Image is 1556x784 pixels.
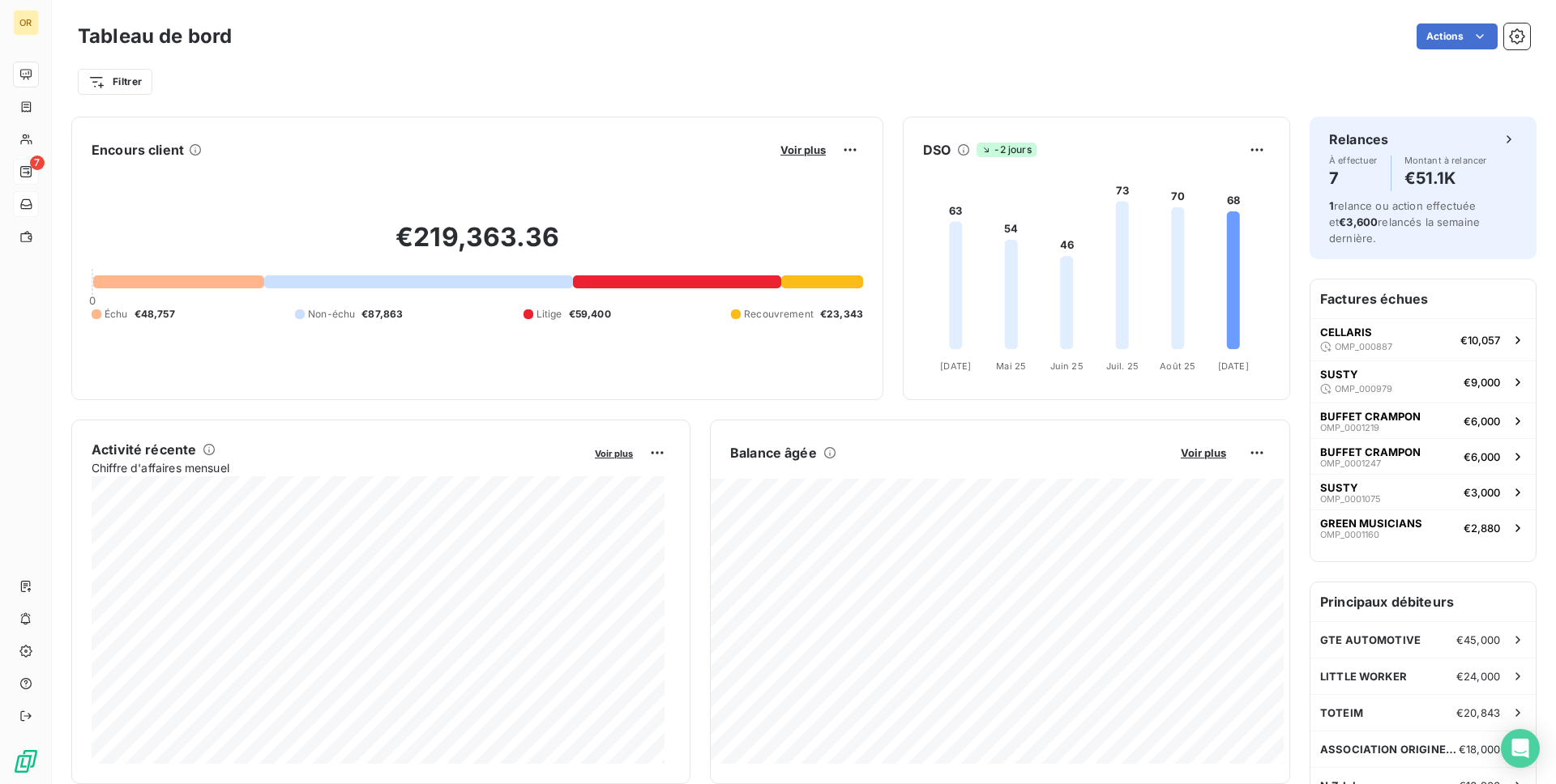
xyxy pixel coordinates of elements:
[78,69,152,95] button: Filtrer
[89,294,96,307] span: 0
[1335,384,1392,394] span: OMP_000979
[1459,743,1500,756] span: €18,000
[1329,130,1388,149] h6: Relances
[1320,481,1358,494] span: SUSTY
[1320,458,1381,468] span: OMP_0001247
[1320,706,1363,719] span: TOTEIM
[1320,368,1358,381] span: SUSTY
[1050,360,1084,372] tspan: Juin 25
[1464,415,1500,428] span: €6,000
[1106,360,1139,372] tspan: Juil. 25
[590,445,638,460] button: Voir plus
[1456,706,1500,719] span: €20,843
[1464,522,1500,535] span: €2,880
[1404,156,1487,165] span: Montant à relancer
[595,448,633,459] span: Voir plus
[1320,423,1379,432] span: OMP_0001219
[92,440,196,459] h6: Activité récente
[361,307,403,322] span: €87,863
[536,307,562,322] span: Litige
[776,143,831,157] button: Voir plus
[1404,165,1487,191] h4: €51.1K
[977,143,1036,157] span: -2 jours
[1310,582,1536,621] h6: Principaux débiteurs
[1320,633,1421,646] span: GTE AUTOMOTIVE
[923,140,951,160] h6: DSO
[1417,23,1498,49] button: Actions
[1335,342,1392,352] span: OMP_000887
[569,307,611,322] span: €59,400
[1460,334,1500,347] span: €10,057
[1218,360,1249,372] tspan: [DATE]
[1320,743,1459,756] span: ASSOCIATION ORIGINE FRANCE GARANTIE
[1339,215,1378,228] span: €3,600
[1329,199,1480,245] span: relance ou action effectuée et relancés la semaine dernière.
[1320,445,1421,458] span: BUFFET CRAMPON
[135,307,175,322] span: €48,757
[1320,494,1381,504] span: OMP_0001075
[105,307,128,322] span: Échu
[1310,318,1536,360] button: CELLARISOMP_000887€10,057
[1310,438,1536,474] button: BUFFET CRAMPONOMP_0001247€6,000
[92,140,184,160] h6: Encours client
[1310,509,1536,545] button: GREEN MUSICIANSOMP_0001160€2,880
[1464,486,1500,499] span: €3,000
[1181,446,1226,459] span: Voir plus
[1329,199,1334,212] span: 1
[78,22,232,51] h3: Tableau de bord
[92,459,583,476] span: Chiffre d'affaires mensuel
[1320,670,1407,683] span: LITTLE WORKER
[1320,517,1422,530] span: GREEN MUSICIANS
[1310,279,1536,318] h6: Factures échues
[1310,360,1536,403] button: SUSTYOMP_000979€9,000
[1160,360,1195,372] tspan: Août 25
[1464,376,1500,389] span: €9,000
[1310,403,1536,438] button: BUFFET CRAMPONOMP_0001219€6,000
[1456,633,1500,646] span: €45,000
[30,156,45,170] span: 7
[1329,165,1378,191] h4: 7
[308,307,355,322] span: Non-échu
[1176,445,1231,460] button: Voir plus
[13,10,39,36] div: OR
[1310,474,1536,509] button: SUSTYOMP_0001075€3,000
[1456,670,1500,683] span: €24,000
[1320,410,1421,423] span: BUFFET CRAMPON
[13,748,39,774] img: Logo LeanPay
[1320,530,1379,539] span: OMP_0001160
[780,143,826,156] span: Voir plus
[744,307,814,322] span: Recouvrement
[1329,156,1378,165] span: À effectuer
[820,307,863,322] span: €23,343
[730,443,817,462] h6: Balance âgée
[1320,326,1372,339] span: CELLARIS
[1501,729,1540,768] div: Open Intercom Messenger
[996,360,1026,372] tspan: Mai 25
[1464,450,1500,463] span: €6,000
[940,360,971,372] tspan: [DATE]
[92,221,863,270] h2: €219,363.36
